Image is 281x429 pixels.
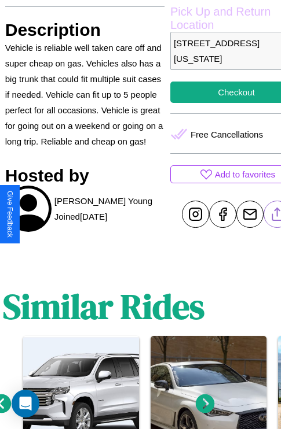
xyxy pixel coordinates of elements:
p: Add to favorites [215,167,275,182]
p: [PERSON_NAME] Young [54,193,152,209]
p: Vehicle is reliable well taken care off and super cheap on gas. Vehicles also has a big trunk tha... [5,40,165,149]
p: Joined [DATE] [54,209,107,224]
div: Open Intercom Messenger [12,390,39,417]
p: Free Cancellations [191,127,263,142]
h3: Hosted by [5,166,165,186]
div: Give Feedback [6,191,14,238]
h1: Similar Rides [3,283,205,330]
h3: Description [5,20,165,40]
